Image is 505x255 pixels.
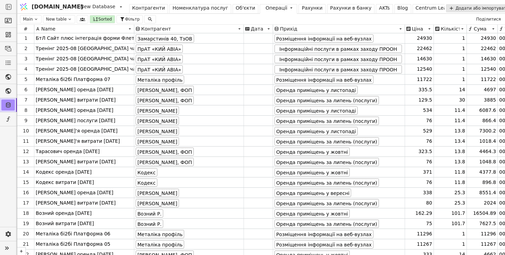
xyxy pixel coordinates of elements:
div: 2 [18,45,34,52]
div: 529 [405,126,434,136]
span: Name [41,26,55,32]
span: Металіка бі2бі Платформа 05 [36,241,110,248]
div: Об'єкти [236,4,255,12]
span: Тренінг 2025-08 [GEOGRAPHIC_DATA] частина 1 [36,66,155,73]
div: Оренда приміщень за липень (послуги) [274,96,379,104]
div: 80 [405,198,434,208]
div: 11 [18,138,34,145]
div: 3885 [467,95,498,105]
div: Оренда приміщень у вересні [274,189,351,197]
div: 11.8 [434,167,467,177]
span: Кодекс оренда [DATE] [36,169,92,176]
div: 896.8 [467,177,498,187]
div: 2024 [467,198,498,208]
span: Контрагент [141,26,171,32]
div: 7300.2 [467,126,498,136]
div: 6087.6 [467,105,498,115]
div: 11296 [405,229,434,239]
span: Кількість [441,26,460,32]
span: [PERSON_NAME] витрати [DATE] [36,158,116,165]
div: 1 [434,229,467,239]
a: AKTs [376,4,393,14]
div: 13.4 [434,136,467,146]
div: 12 [18,148,34,155]
div: [PERSON_NAME], ФОП [136,148,194,156]
div: 371 [405,167,434,177]
div: Операції [266,4,288,12]
div: Оренда приміщень за липень (послуги) [274,220,379,228]
div: [PERSON_NAME] [136,117,179,125]
div: Замарстинів 40, ТзОВ [136,34,194,43]
div: ПрАТ «КИЙ АВІА» [136,55,183,63]
div: ПрАТ «КИЙ АВІА» [136,65,183,73]
div: 323.5 [405,147,434,157]
div: 76 [405,157,434,167]
span: Металіка бі2бі Платформа 07 [36,76,110,83]
div: 534 [405,105,434,115]
div: Main [20,15,42,23]
div: Інформаційні послуги в рамках заходу ПРООН "КПТ для психологів, [DATE]-[DATE] [GEOGRAPHIC_DATA]" [274,65,402,73]
div: 21 [18,241,34,248]
div: 11296 [467,229,498,239]
div: 101.7 [434,208,467,218]
div: 1 [434,44,467,54]
div: 13.8 [434,147,467,157]
div: 3 [18,55,34,62]
div: 12540 [467,64,498,74]
div: [PERSON_NAME], ФОП [136,158,194,166]
div: Оренда приміщень у листопаді [274,106,358,115]
span: Кодекс витрати [DATE] [36,179,94,186]
div: 7627.5 [467,219,498,229]
a: Рахунки [299,4,325,14]
div: 10 [18,127,34,135]
a: Контрагенти [129,4,168,14]
div: 12540 [405,64,434,74]
div: Металіка профіль [136,240,184,248]
div: Рахунки в банку [330,4,372,12]
div: Оренда приміщень за липень (послуги) [274,137,379,146]
div: 76 [405,177,434,187]
div: 4697 [467,85,498,95]
div: Оренда приміщень за липень (послуги) [274,178,379,187]
span: [PERSON_NAME] витрати [DATE] [36,199,116,207]
span: [PERSON_NAME]'я витрати [DATE] [36,138,120,145]
div: 8 [18,107,34,114]
button: New table [43,15,75,23]
div: Оренда приміщень у листопаді [274,86,358,94]
div: 5 [18,76,34,83]
div: 11267 [467,239,498,249]
div: [PERSON_NAME] [136,137,179,146]
div: 30 [434,95,467,105]
span: Металіка бі2бі Платформа 06 [36,230,110,237]
div: 14 [18,169,34,176]
div: 14630 [405,54,434,64]
div: 20 [18,230,34,237]
div: Металіка профіль [136,230,184,238]
div: 24930 [405,33,434,43]
div: Розміщення інформації на веб-вузлах [274,76,373,84]
div: Номенклатура послуг [172,4,228,12]
div: 338 [405,188,434,198]
div: Оренда приміщень у листопаді [274,127,358,135]
span: Возний оренда [DATE] [36,210,92,217]
div: [PERSON_NAME], ФОП [136,96,194,104]
div: 25.3 [434,198,467,208]
span: [PERSON_NAME] оренда [DATE] [36,189,113,196]
a: Об'єкти [233,4,258,14]
div: 9 [18,117,34,124]
span: [PERSON_NAME] оренда [DATE] [36,86,113,93]
div: Оренда приміщень за липень (послуги) [274,158,379,166]
div: [PERSON_NAME] [136,199,179,207]
div: [PERSON_NAME], ФОП [136,86,194,94]
div: Centrum Leads [416,4,452,12]
div: 16504.89 [467,208,498,218]
span: Тренінг 2025-08 [GEOGRAPHIC_DATA] частина 2 [36,55,155,62]
span: Сума [474,26,486,32]
span: Фільтр [125,16,140,22]
span: New Database [80,3,115,10]
div: 75 [405,219,434,229]
div: 17 [18,199,34,207]
div: 22462 [467,44,498,54]
div: 6 [18,86,34,93]
div: Інформаційні послуги в рамках заходу ПРООН "КПТ для психологів, [DATE]-[DATE] [GEOGRAPHIC_DATA]" [274,55,402,63]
